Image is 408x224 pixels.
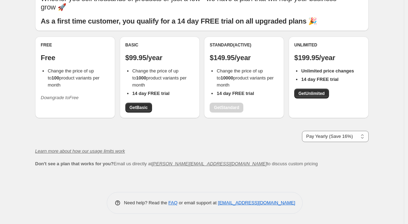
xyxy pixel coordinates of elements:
[35,148,125,154] a: Learn more about how our usage limits work
[169,200,178,205] a: FAQ
[132,91,170,96] b: 14 day FREE trial
[41,53,110,62] p: Free
[41,42,110,48] div: Free
[41,95,79,100] i: Downgrade to Free
[130,105,148,110] span: Get Basic
[41,17,317,25] b: As a first time customer, you qualify for a 14 day FREE trial on all upgraded plans 🎉
[298,91,325,96] span: Get Unlimited
[217,68,274,88] span: Change the price of up to product variants per month
[125,42,194,48] div: Basic
[178,200,218,205] span: or email support at
[132,68,187,88] span: Change the price of up to product variants per month
[37,92,83,103] button: Downgrade toFree
[294,89,329,98] a: GetUnlimited
[136,75,146,81] b: 1000
[301,68,354,73] b: Unlimited price changes
[125,103,152,113] a: GetBasic
[294,42,363,48] div: Unlimited
[301,77,338,82] b: 14 day FREE trial
[124,200,169,205] span: Need help? Read the
[125,53,194,62] p: $99.95/year
[210,53,278,62] p: $149.95/year
[35,161,113,166] b: Don't see a plan that works for you?
[35,161,318,166] span: Email us directly at to discuss custom pricing
[210,42,278,48] div: Standard (Active)
[294,53,363,62] p: $199.95/year
[221,75,233,81] b: 10000
[52,75,59,81] b: 100
[217,91,254,96] b: 14 day FREE trial
[218,200,295,205] a: [EMAIL_ADDRESS][DOMAIN_NAME]
[152,161,267,166] a: [PERSON_NAME][EMAIL_ADDRESS][DOMAIN_NAME]
[48,68,99,88] span: Change the price of up to product variants per month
